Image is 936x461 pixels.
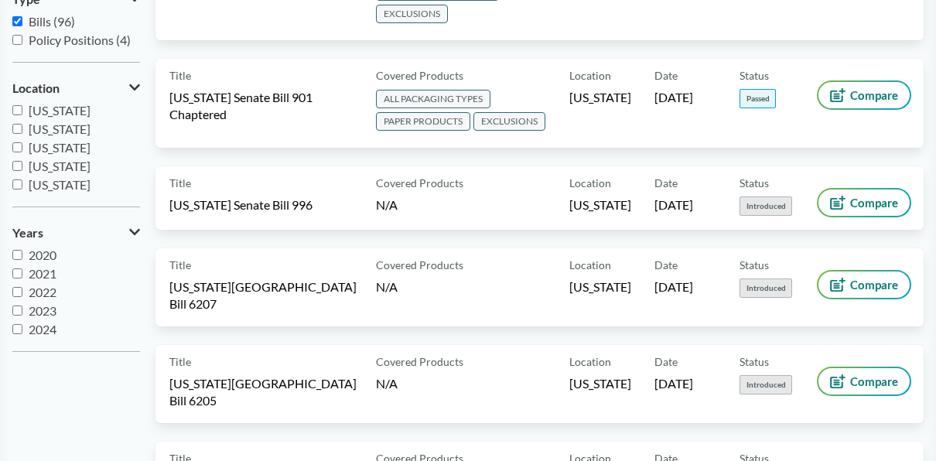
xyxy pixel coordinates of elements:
span: [US_STATE][GEOGRAPHIC_DATA] Bill 6207 [169,278,357,312]
span: Title [169,175,191,191]
span: [US_STATE] [569,278,631,295]
span: Covered Products [376,353,463,370]
span: ALL PACKAGING TYPES [376,90,490,108]
span: Location [569,257,611,273]
span: PAPER PRODUCTS [376,112,470,131]
span: 2020 [29,248,56,262]
input: [US_STATE] [12,179,22,190]
input: 2023 [12,306,22,316]
span: [DATE] [654,375,693,392]
span: Compare [850,278,898,291]
span: Bills (96) [29,14,75,29]
input: [US_STATE] [12,105,22,115]
span: [US_STATE] Senate Bill 901 Chaptered [169,89,357,123]
span: 2023 [29,303,56,318]
span: [US_STATE] Senate Bill 996 [169,196,313,213]
span: Title [169,353,191,370]
span: [US_STATE] [569,196,631,213]
span: Covered Products [376,175,463,191]
button: Compare [818,368,910,394]
span: [US_STATE] [569,375,631,392]
span: Years [12,226,43,240]
span: 2021 [29,266,56,281]
span: Status [740,257,769,273]
span: 2024 [29,322,56,336]
button: Compare [818,190,910,216]
span: Introduced [740,196,792,216]
input: 2022 [12,287,22,297]
span: Date [654,175,678,191]
button: Years [12,220,140,246]
span: Location [12,81,60,95]
span: Date [654,353,678,370]
span: N/A [376,376,398,391]
span: [US_STATE] [29,159,91,173]
button: Location [12,75,140,101]
span: [DATE] [654,196,693,213]
span: Policy Positions (4) [29,32,131,47]
span: Introduced [740,375,792,394]
span: Compare [850,196,898,209]
span: N/A [376,279,398,294]
span: Covered Products [376,257,463,273]
input: 2024 [12,324,22,334]
span: [US_STATE][GEOGRAPHIC_DATA] Bill 6205 [169,375,357,409]
span: Location [569,175,611,191]
input: [US_STATE] [12,142,22,152]
span: N/A [376,197,398,212]
span: Introduced [740,278,792,298]
span: [US_STATE] [29,103,91,118]
input: [US_STATE] [12,124,22,134]
span: EXCLUSIONS [473,112,545,131]
span: Passed [740,89,776,108]
input: Bills (96) [12,16,22,26]
input: 2021 [12,268,22,278]
span: Status [740,353,769,370]
span: Title [169,257,191,273]
span: EXCLUSIONS [376,5,448,23]
span: [US_STATE] [29,140,91,155]
span: Date [654,257,678,273]
span: Date [654,67,678,84]
input: [US_STATE] [12,161,22,171]
button: Compare [818,271,910,298]
span: Location [569,353,611,370]
span: Compare [850,89,898,101]
span: [US_STATE] [569,89,631,106]
span: [DATE] [654,278,693,295]
span: Compare [850,375,898,388]
span: [US_STATE] [29,177,91,192]
span: Location [569,67,611,84]
span: [US_STATE] [29,121,91,136]
span: Title [169,67,191,84]
span: [DATE] [654,89,693,106]
input: Policy Positions (4) [12,35,22,45]
span: Status [740,175,769,191]
button: Compare [818,82,910,108]
span: Covered Products [376,67,463,84]
input: 2020 [12,250,22,260]
span: Status [740,67,769,84]
span: 2022 [29,285,56,299]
